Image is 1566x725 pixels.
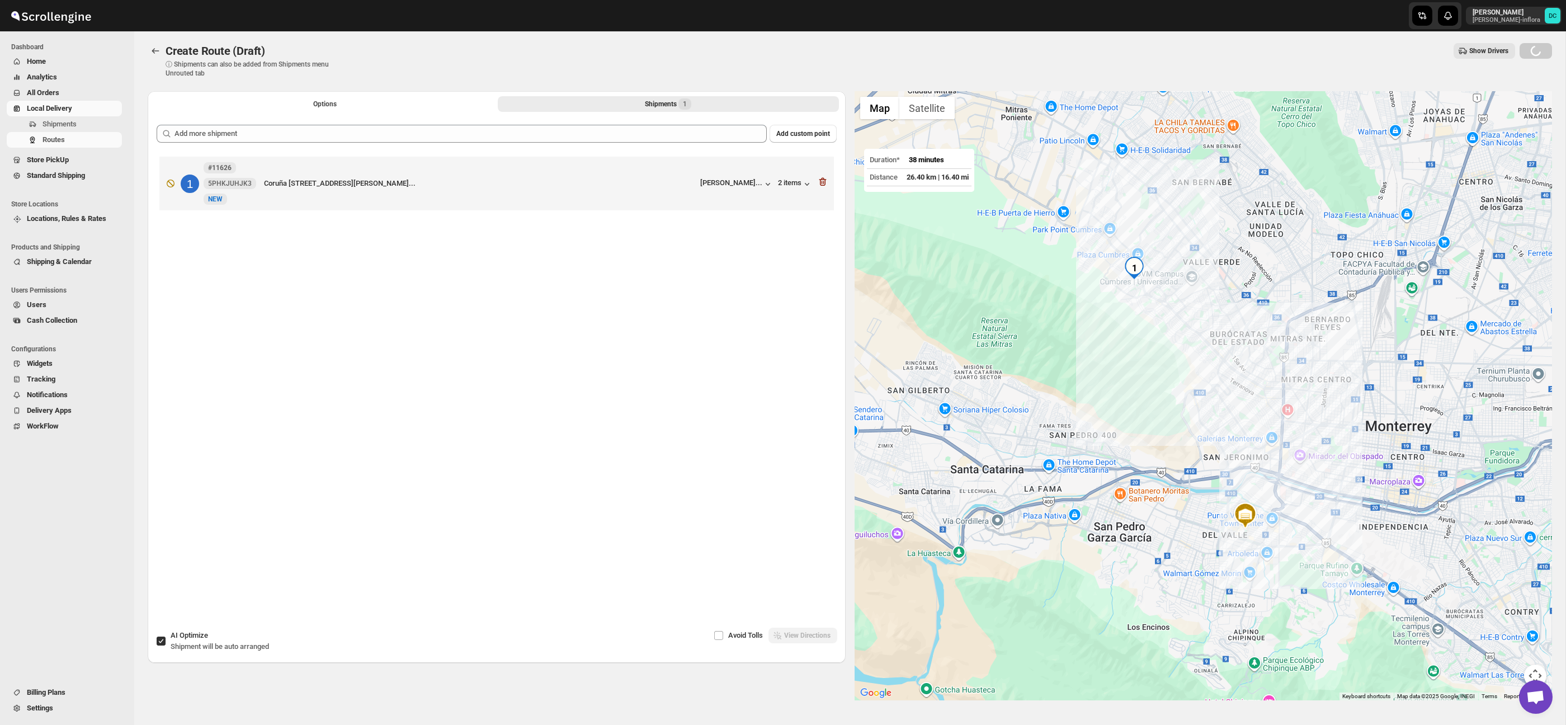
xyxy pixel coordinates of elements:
[1519,680,1553,714] a: Open chat
[208,195,223,203] span: NEW
[860,97,899,119] button: Show street map
[857,686,894,700] img: Google
[9,2,93,30] img: ScrollEngine
[181,175,199,193] div: 1
[7,371,122,387] button: Tracking
[1482,693,1497,699] a: Terms
[27,316,77,324] span: Cash Collection
[1469,46,1508,55] span: Show Drivers
[27,73,57,81] span: Analytics
[7,116,122,132] button: Shipments
[174,125,767,143] input: Add more shipment
[27,390,68,399] span: Notifications
[148,43,163,59] button: Routes
[907,173,969,181] span: 26.40 km | 16.40 mi
[1473,17,1540,23] p: [PERSON_NAME]-inflora
[776,129,830,138] span: Add custom point
[1524,665,1546,687] button: Map camera controls
[166,60,342,78] p: ⓘ Shipments can also be added from Shipments menu Unrouted tab
[27,214,106,223] span: Locations, Rules & Rates
[11,243,126,252] span: Products and Shipping
[7,211,122,227] button: Locations, Rules & Rates
[7,387,122,403] button: Notifications
[909,156,944,164] span: 38 minutes
[43,120,77,128] span: Shipments
[498,96,839,112] button: Selected Shipments
[7,85,122,101] button: All Orders
[1545,8,1560,23] span: DAVID CORONADO
[27,359,53,368] span: Widgets
[154,96,496,112] button: All Route Options
[27,688,65,696] span: Billing Plans
[7,313,122,328] button: Cash Collection
[7,403,122,418] button: Delivery Apps
[870,173,898,181] span: Distance
[7,254,122,270] button: Shipping & Calendar
[264,178,696,189] div: Coruña [STREET_ADDRESS][PERSON_NAME]...
[27,171,85,180] span: Standard Shipping
[7,69,122,85] button: Analytics
[11,286,126,295] span: Users Permissions
[899,97,955,119] button: Show satellite imagery
[1466,7,1562,25] button: User menu
[11,345,126,354] span: Configurations
[857,686,894,700] a: Open this area in Google Maps (opens a new window)
[27,57,46,65] span: Home
[313,100,337,109] span: Options
[1473,8,1540,17] p: [PERSON_NAME]
[27,375,55,383] span: Tracking
[27,704,53,712] span: Settings
[7,685,122,700] button: Billing Plans
[700,178,773,190] button: [PERSON_NAME]...
[27,300,46,309] span: Users
[7,418,122,434] button: WorkFlow
[645,98,691,110] div: Shipments
[27,104,72,112] span: Local Delivery
[27,257,92,266] span: Shipping & Calendar
[1342,693,1390,700] button: Keyboard shortcuts
[1397,693,1475,699] span: Map data ©2025 Google, INEGI
[43,135,65,144] span: Routes
[7,356,122,371] button: Widgets
[7,297,122,313] button: Users
[171,642,269,651] span: Shipment will be auto arranged
[11,43,126,51] span: Dashboard
[683,100,687,109] span: 1
[208,164,232,172] b: #11626
[171,631,208,639] span: AI Optimize
[27,88,59,97] span: All Orders
[11,200,126,209] span: Store Locations
[778,178,813,190] button: 2 items
[148,116,846,579] div: Selected Shipments
[7,700,122,716] button: Settings
[27,406,72,415] span: Delivery Apps
[1504,693,1549,699] a: Report a map error
[208,179,252,188] span: 5PHKJUHJK3
[1454,43,1515,59] button: Show Drivers
[1549,12,1556,20] text: DC
[870,156,900,164] span: Duration*
[7,132,122,148] button: Routes
[770,125,837,143] button: Add custom point
[700,178,762,187] div: [PERSON_NAME]...
[166,44,265,58] span: Create Route (Draft)
[27,422,59,430] span: WorkFlow
[7,54,122,69] button: Home
[1123,257,1145,279] div: 1
[27,156,69,164] span: Store PickUp
[728,631,763,639] span: Avoid Tolls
